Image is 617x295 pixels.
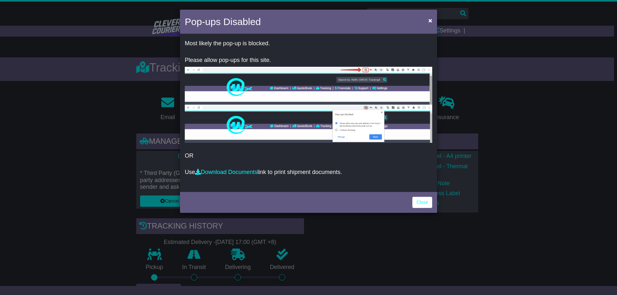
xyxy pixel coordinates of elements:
a: Close [412,197,432,208]
p: Use link to print shipment documents. [185,169,432,176]
span: × [428,17,432,24]
a: Download Documents [195,169,257,175]
div: OR [180,35,437,190]
h4: Pop-ups Disabled [185,14,261,29]
img: allow-popup-1.png [185,67,432,105]
p: Most likely the pop-up is blocked. [185,40,432,47]
img: allow-popup-2.png [185,105,432,143]
button: Close [425,14,435,27]
p: Please allow pop-ups for this site. [185,57,432,64]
